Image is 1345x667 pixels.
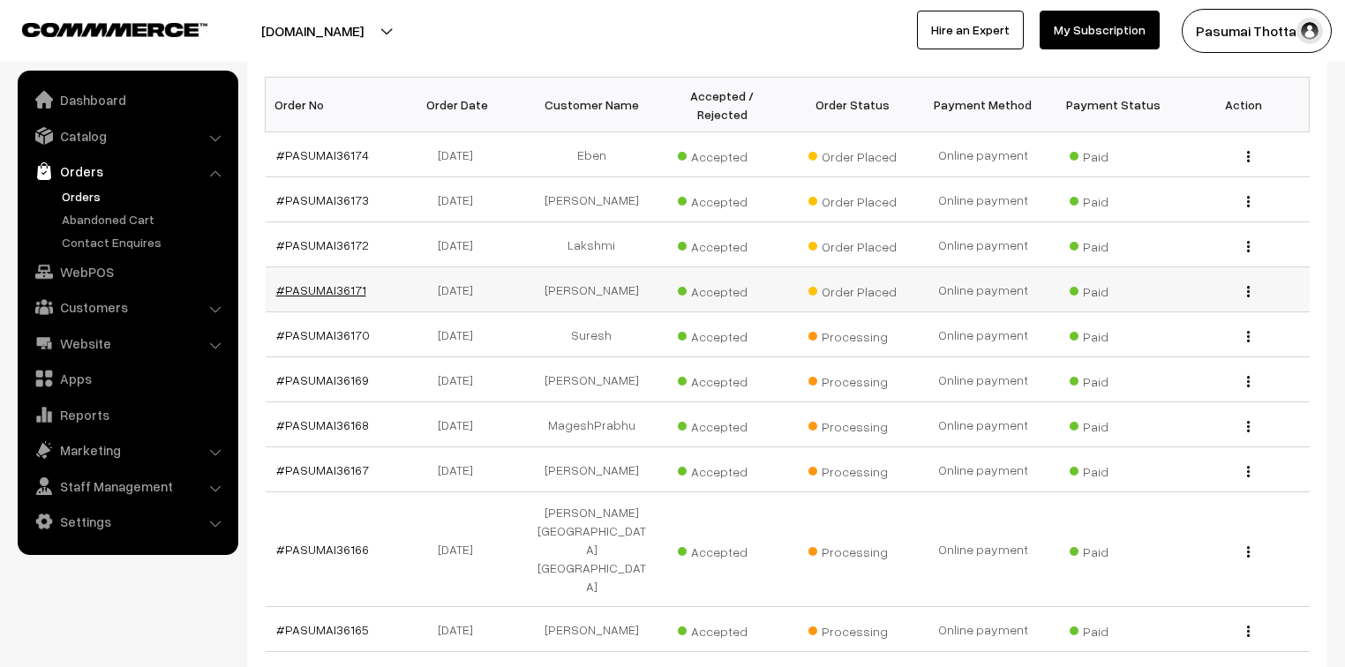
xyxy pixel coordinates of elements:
[266,78,396,132] th: Order No
[526,132,657,177] td: Eben
[22,155,232,187] a: Orders
[808,143,897,166] span: Order Placed
[1247,466,1250,477] img: Menu
[1247,626,1250,637] img: Menu
[678,143,766,166] span: Accepted
[678,413,766,436] span: Accepted
[276,372,369,387] a: #PASUMAI36169
[918,492,1048,607] td: Online payment
[1070,233,1158,256] span: Paid
[808,413,897,436] span: Processing
[1247,421,1250,432] img: Menu
[678,188,766,211] span: Accepted
[918,312,1048,357] td: Online payment
[1247,331,1250,342] img: Menu
[808,538,897,561] span: Processing
[918,177,1048,222] td: Online payment
[22,434,232,466] a: Marketing
[918,357,1048,402] td: Online payment
[22,291,232,323] a: Customers
[678,538,766,561] span: Accepted
[918,78,1048,132] th: Payment Method
[395,607,526,652] td: [DATE]
[808,458,897,481] span: Processing
[276,542,369,557] a: #PASUMAI36166
[808,618,897,641] span: Processing
[395,402,526,447] td: [DATE]
[1070,278,1158,301] span: Paid
[395,312,526,357] td: [DATE]
[22,470,232,502] a: Staff Management
[1070,538,1158,561] span: Paid
[917,11,1024,49] a: Hire an Expert
[1247,241,1250,252] img: Menu
[1247,196,1250,207] img: Menu
[526,607,657,652] td: [PERSON_NAME]
[1296,18,1323,44] img: user
[22,506,232,537] a: Settings
[276,237,369,252] a: #PASUMAI36172
[276,192,369,207] a: #PASUMAI36173
[276,327,370,342] a: #PASUMAI36170
[526,447,657,492] td: [PERSON_NAME]
[678,323,766,346] span: Accepted
[808,233,897,256] span: Order Placed
[918,402,1048,447] td: Online payment
[22,327,232,359] a: Website
[1048,78,1179,132] th: Payment Status
[395,447,526,492] td: [DATE]
[808,188,897,211] span: Order Placed
[678,618,766,641] span: Accepted
[57,210,232,229] a: Abandoned Cart
[276,147,369,162] a: #PASUMAI36174
[918,132,1048,177] td: Online payment
[1070,413,1158,436] span: Paid
[1247,376,1250,387] img: Menu
[526,267,657,312] td: [PERSON_NAME]
[678,368,766,391] span: Accepted
[276,622,369,637] a: #PASUMAI36165
[395,267,526,312] td: [DATE]
[395,177,526,222] td: [DATE]
[1247,546,1250,558] img: Menu
[22,120,232,152] a: Catalog
[1070,188,1158,211] span: Paid
[22,363,232,394] a: Apps
[918,222,1048,267] td: Online payment
[22,18,177,39] a: COMMMERCE
[808,368,897,391] span: Processing
[526,78,657,132] th: Customer Name
[1070,458,1158,481] span: Paid
[199,9,425,53] button: [DOMAIN_NAME]
[1070,368,1158,391] span: Paid
[395,492,526,607] td: [DATE]
[808,278,897,301] span: Order Placed
[276,462,369,477] a: #PASUMAI36167
[1247,286,1250,297] img: Menu
[276,417,369,432] a: #PASUMAI36168
[22,256,232,288] a: WebPOS
[918,267,1048,312] td: Online payment
[22,23,207,36] img: COMMMERCE
[1070,618,1158,641] span: Paid
[678,278,766,301] span: Accepted
[395,357,526,402] td: [DATE]
[1182,9,1332,53] button: Pasumai Thotta…
[526,312,657,357] td: Suresh
[918,447,1048,492] td: Online payment
[526,492,657,607] td: [PERSON_NAME][GEOGRAPHIC_DATA] [GEOGRAPHIC_DATA]
[657,78,787,132] th: Accepted / Rejected
[1040,11,1160,49] a: My Subscription
[678,233,766,256] span: Accepted
[57,187,232,206] a: Orders
[787,78,918,132] th: Order Status
[918,607,1048,652] td: Online payment
[526,177,657,222] td: [PERSON_NAME]
[1247,151,1250,162] img: Menu
[526,222,657,267] td: Lakshmi
[57,233,232,251] a: Contact Enquires
[526,357,657,402] td: [PERSON_NAME]
[276,282,366,297] a: #PASUMAI36171
[1070,143,1158,166] span: Paid
[22,84,232,116] a: Dashboard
